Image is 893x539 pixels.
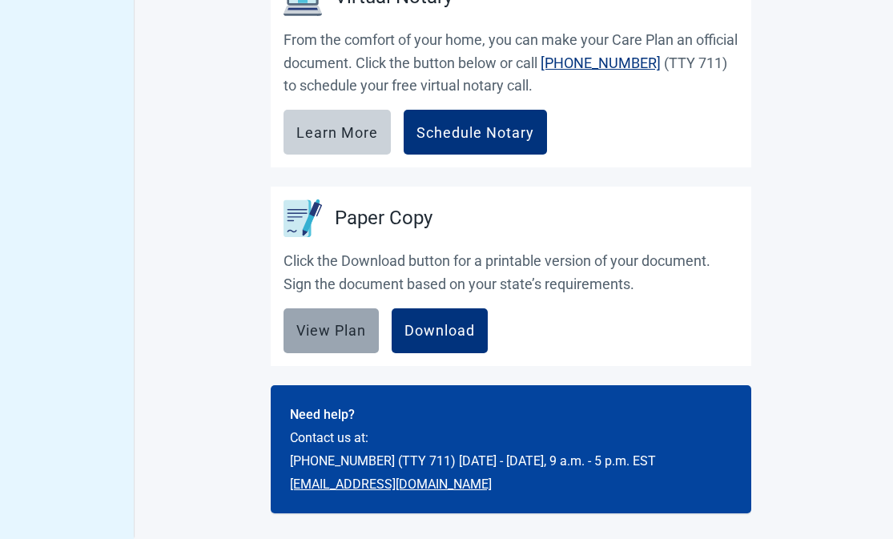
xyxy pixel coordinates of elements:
[296,323,366,339] div: View Plan
[335,203,432,234] h3: Paper Copy
[404,110,547,155] button: Schedule Notary
[284,199,322,237] img: Paper Copy
[290,428,732,448] p: Contact us at:
[416,124,534,140] div: Schedule Notary
[284,29,738,97] p: From the comfort of your home, you can make your Care Plan an official document. Click the button...
[541,54,661,71] a: [PHONE_NUMBER]
[392,308,488,353] button: Download
[284,110,391,155] button: Learn More
[290,451,732,471] p: [PHONE_NUMBER] (TTY 711) [DATE] - [DATE], 9 a.m. - 5 p.m. EST
[404,323,475,339] div: Download
[284,308,379,353] button: View Plan
[290,404,732,424] p: Need help?
[284,250,738,296] p: Click the Download button for a printable version of your document. Sign the document based on yo...
[296,124,378,140] div: Learn More
[290,477,492,492] a: [EMAIL_ADDRESS][DOMAIN_NAME]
